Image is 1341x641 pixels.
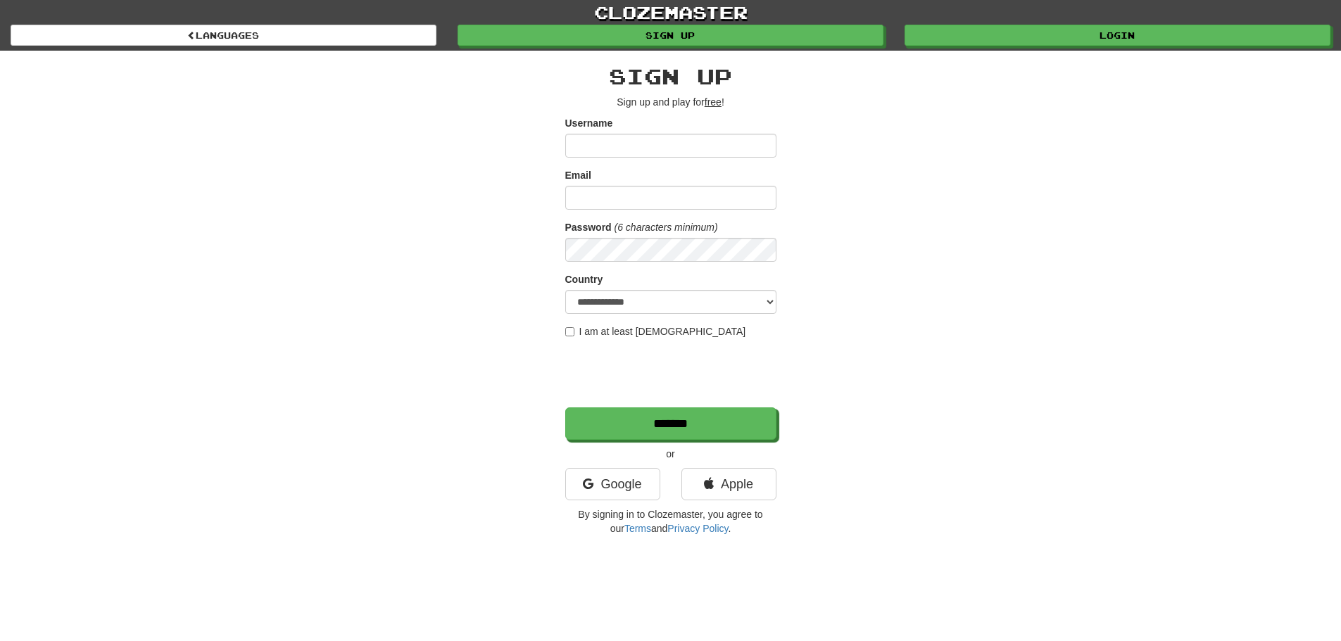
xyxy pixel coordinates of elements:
[565,324,746,338] label: I am at least [DEMOGRAPHIC_DATA]
[565,447,776,461] p: or
[565,272,603,286] label: Country
[565,327,574,336] input: I am at least [DEMOGRAPHIC_DATA]
[565,95,776,109] p: Sign up and play for !
[905,25,1330,46] a: Login
[565,220,612,234] label: Password
[565,168,591,182] label: Email
[565,116,613,130] label: Username
[11,25,436,46] a: Languages
[615,222,718,233] em: (6 characters minimum)
[565,507,776,535] p: By signing in to Clozemaster, you agree to our and .
[565,65,776,88] h2: Sign up
[458,25,883,46] a: Sign up
[565,468,660,500] a: Google
[681,468,776,500] a: Apple
[565,345,779,400] iframe: reCAPTCHA
[624,523,651,534] a: Terms
[667,523,728,534] a: Privacy Policy
[705,96,722,108] u: free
